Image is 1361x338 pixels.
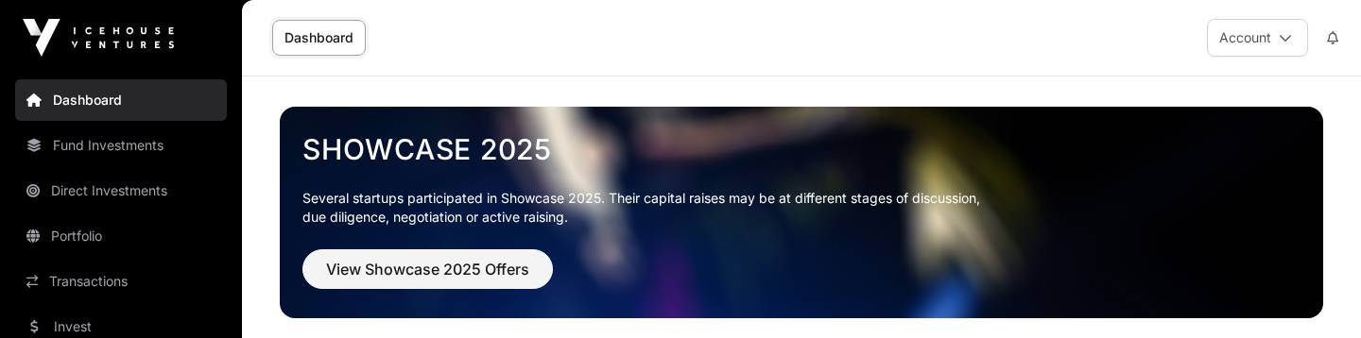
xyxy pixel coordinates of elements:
[272,20,366,56] a: Dashboard
[23,19,174,57] img: Icehouse Ventures Logo
[326,258,529,280] span: View Showcase 2025 Offers
[15,261,227,302] a: Transactions
[15,125,227,166] a: Fund Investments
[15,215,227,257] a: Portfolio
[302,132,1301,166] a: Showcase 2025
[280,107,1323,318] img: Showcase 2025
[302,189,1301,227] p: Several startups participated in Showcase 2025. Their capital raises may be at different stages o...
[15,170,227,211] a: Direct Investments
[302,268,553,287] a: View Showcase 2025 Offers
[302,249,553,289] button: View Showcase 2025 Offers
[15,79,227,121] a: Dashboard
[1207,19,1308,57] button: Account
